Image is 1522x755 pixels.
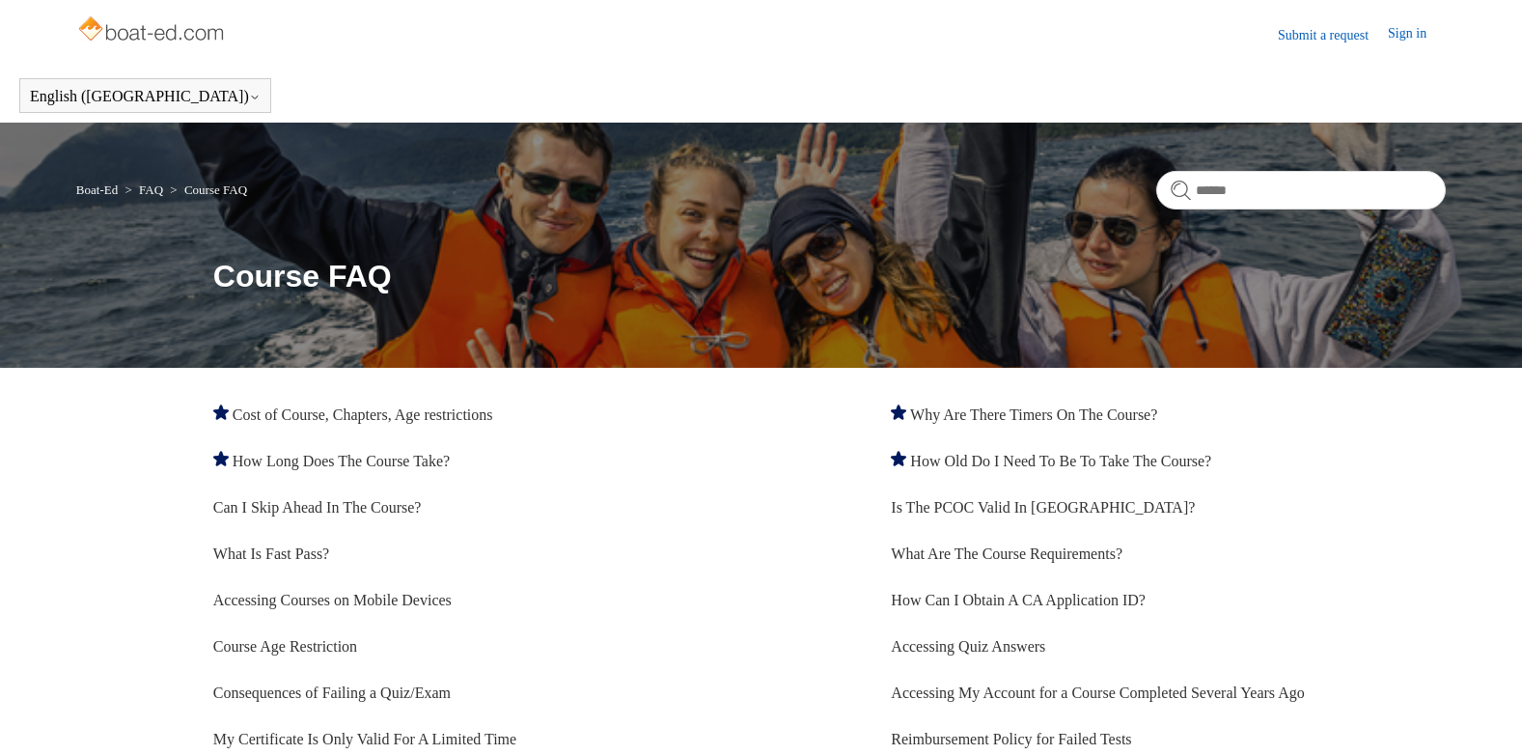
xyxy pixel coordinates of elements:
[213,638,357,655] a: Course Age Restriction
[121,182,166,197] li: FAQ
[184,182,247,197] a: Course FAQ
[213,253,1446,299] h1: Course FAQ
[1156,171,1446,210] input: Search
[891,685,1304,701] a: Accessing My Account for a Course Completed Several Years Ago
[30,88,261,105] button: English ([GEOGRAPHIC_DATA])
[76,182,118,197] a: Boat-Ed
[76,12,230,50] img: Boat-Ed Help Center home page
[891,499,1195,516] a: Is The PCOC Valid In [GEOGRAPHIC_DATA]?
[76,182,122,197] li: Boat-Ed
[233,453,450,469] a: How Long Does The Course Take?
[1388,23,1446,46] a: Sign in
[891,638,1045,655] a: Accessing Quiz Answers
[891,405,906,420] svg: Promoted article
[213,545,329,562] a: What Is Fast Pass?
[233,406,493,423] a: Cost of Course, Chapters, Age restrictions
[213,731,516,747] a: My Certificate Is Only Valid For A Limited Time
[910,406,1157,423] a: Why Are There Timers On The Course?
[213,592,452,608] a: Accessing Courses on Mobile Devices
[213,499,422,516] a: Can I Skip Ahead In The Course?
[891,451,906,466] svg: Promoted article
[1278,25,1388,45] a: Submit a request
[213,405,229,420] svg: Promoted article
[139,182,163,197] a: FAQ
[891,731,1131,747] a: Reimbursement Policy for Failed Tests
[166,182,247,197] li: Course FAQ
[891,592,1146,608] a: How Can I Obtain A CA Application ID?
[910,453,1211,469] a: How Old Do I Need To Be To Take The Course?
[213,451,229,466] svg: Promoted article
[891,545,1122,562] a: What Are The Course Requirements?
[213,685,451,701] a: Consequences of Failing a Quiz/Exam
